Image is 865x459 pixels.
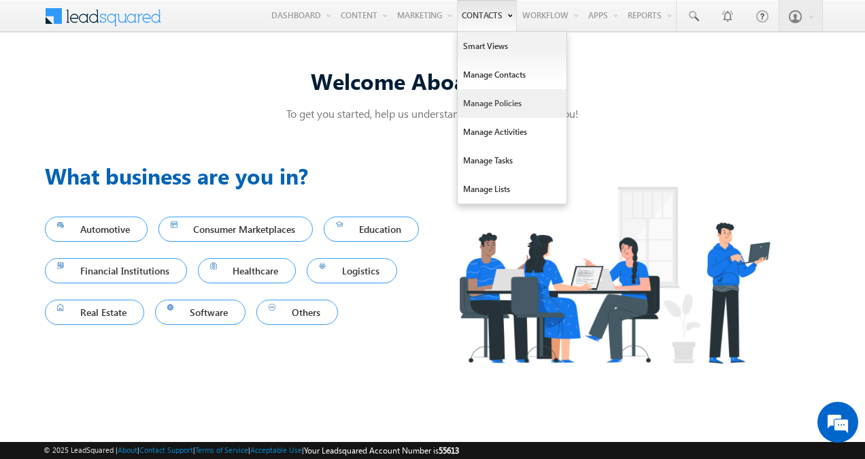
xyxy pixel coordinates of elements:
[458,175,566,204] a: Manage Lists
[45,106,820,121] p: To get you started, help us understand a few things about you!
[250,445,302,454] a: Acceptable Use
[167,303,234,321] span: Software
[304,445,459,456] span: Your Leadsquared Account Number is
[439,445,459,456] span: 55613
[210,262,284,280] span: Healthcare
[57,262,175,280] span: Financial Institutions
[223,7,256,39] div: Minimize live chat window
[18,126,248,347] textarea: Type your message and hit 'Enter'
[458,32,566,61] a: Smart Views
[185,358,247,377] em: Start Chat
[458,61,566,89] a: Manage Contacts
[23,72,57,89] img: d_60004797649_company_0_60004797649
[45,159,432,192] h3: What business are you in?
[269,303,326,321] span: Others
[71,72,228,89] div: Chat with us now
[57,303,132,321] span: Real Estate
[195,445,248,454] a: Terms of Service
[45,66,820,95] div: Welcome Aboard! Vikas
[458,89,566,118] a: Manage Policies
[44,444,459,457] span: © 2025 LeadSquared | | | | |
[139,445,193,454] a: Contact Support
[432,159,796,390] img: Industry.png
[458,118,566,146] a: Manage Activities
[336,220,407,238] span: Education
[319,262,385,280] span: Logistics
[458,146,566,175] a: Manage Tasks
[171,220,301,238] span: Consumer Marketplaces
[118,445,137,454] a: About
[57,220,135,238] span: Automotive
